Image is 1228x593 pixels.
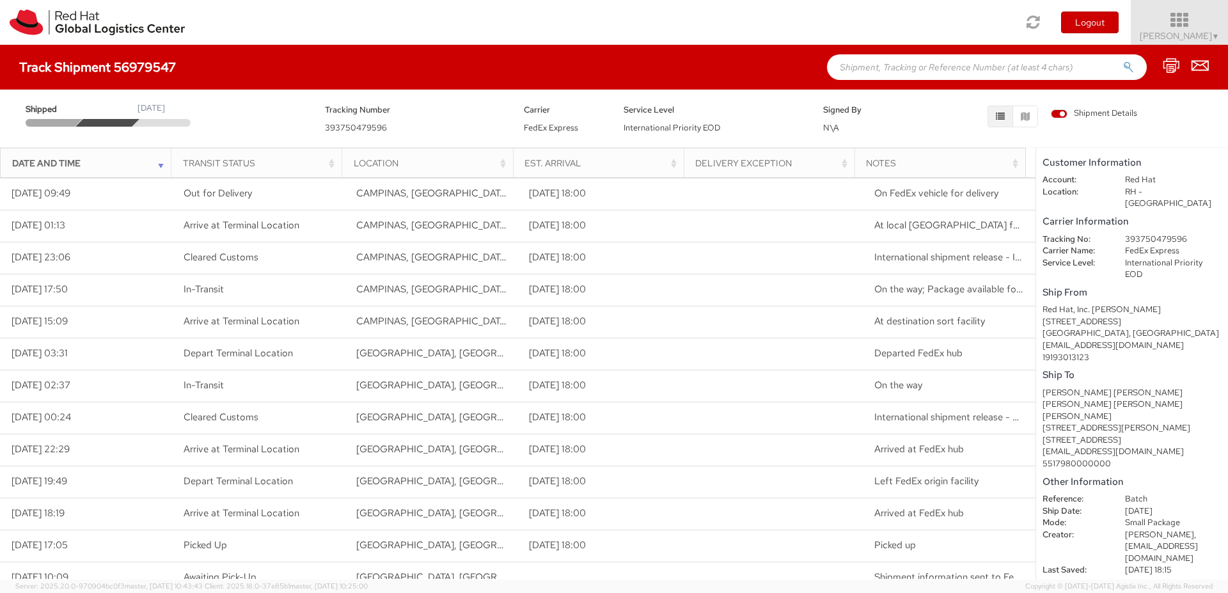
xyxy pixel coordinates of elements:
[356,411,660,423] span: MEMPHIS, TN, US
[517,306,690,338] td: [DATE] 18:00
[184,507,299,519] span: Arrive at Terminal Location
[874,539,916,551] span: Picked up
[325,106,505,115] h5: Tracking Number
[184,315,299,328] span: Arrive at Terminal Location
[517,370,690,402] td: [DATE] 18:00
[184,571,256,583] span: Awaiting Pick-Up
[517,530,690,562] td: [DATE] 18:00
[1043,287,1222,298] h5: Ship From
[184,219,299,232] span: Arrive at Terminal Location
[15,581,203,590] span: Server: 2025.20.0-970904bc0f3
[184,443,299,455] span: Arrive at Terminal Location
[356,507,660,519] span: RALEIGH, NC, US
[1043,446,1222,458] div: [EMAIL_ADDRESS][DOMAIN_NAME]
[1043,370,1222,381] h5: Ship To
[1051,107,1137,122] label: Shipment Details
[1043,387,1222,423] div: [PERSON_NAME] [PERSON_NAME] [PERSON_NAME] [PERSON_NAME] [PERSON_NAME]
[1051,107,1137,120] span: Shipment Details
[866,157,1021,170] div: Notes
[1140,30,1220,42] span: [PERSON_NAME]
[1043,434,1222,447] div: [STREET_ADDRESS]
[624,106,804,115] h5: Service Level
[1043,157,1222,168] h5: Customer Information
[1033,505,1115,518] dt: Ship Date:
[1043,458,1222,470] div: 5517980000000
[517,466,690,498] td: [DATE] 18:00
[1033,529,1115,541] dt: Creator:
[1033,233,1115,246] dt: Tracking No:
[184,347,293,360] span: Depart Terminal Location
[1125,529,1196,540] span: [PERSON_NAME],
[356,571,660,583] span: RALEIGH, NC, US
[1061,12,1119,33] button: Logout
[874,187,998,200] span: On FedEx vehicle for delivery
[874,283,1063,296] span: On the way; Package available for clearance
[874,411,1041,423] span: International shipment release - Export
[874,379,922,391] span: On the way
[517,338,690,370] td: [DATE] 18:00
[12,157,168,170] div: Date and Time
[356,379,660,391] span: MEMPHIS, TN, US
[356,347,660,360] span: MEMPHIS, TN, US
[1043,477,1222,487] h5: Other Information
[184,411,258,423] span: Cleared Customs
[1033,564,1115,576] dt: Last Saved:
[517,274,690,306] td: [DATE] 18:00
[1043,304,1222,316] div: Red Hat, Inc. [PERSON_NAME]
[524,106,604,115] h5: Carrier
[874,475,979,487] span: Left FedEx origin facility
[1033,174,1115,186] dt: Account:
[10,10,185,35] img: rh-logistics-00dfa346123c4ec078e1.svg
[356,251,527,264] span: CAMPINAS, SP, BR
[125,581,203,590] span: master, [DATE] 10:43:43
[1043,316,1222,328] div: [STREET_ADDRESS]
[325,122,387,133] span: 393750479596
[184,283,224,296] span: In-Transit
[524,157,680,170] div: Est. Arrival
[1033,517,1115,529] dt: Mode:
[184,251,258,264] span: Cleared Customs
[517,242,690,274] td: [DATE] 18:00
[1043,328,1222,340] div: [GEOGRAPHIC_DATA], [GEOGRAPHIC_DATA]
[874,347,963,360] span: Departed FedEx hub
[874,571,1030,583] span: Shipment information sent to FedEx
[26,104,81,116] span: Shipped
[354,157,509,170] div: Location
[356,539,660,551] span: RALEIGH, NC, US
[184,475,293,487] span: Depart Terminal Location
[874,251,1042,264] span: International shipment release - Import
[356,443,660,455] span: MEMPHIS, TN, US
[874,315,985,328] span: At destination sort facility
[1033,186,1115,198] dt: Location:
[823,106,904,115] h5: Signed By
[1212,31,1220,42] span: ▼
[205,581,368,590] span: Client: 2025.18.0-37e85b1
[184,187,252,200] span: Out for Delivery
[1033,493,1115,505] dt: Reference:
[290,581,368,590] span: master, [DATE] 10:25:00
[823,122,839,133] span: N\A
[1043,216,1222,227] h5: Carrier Information
[1043,340,1222,352] div: [EMAIL_ADDRESS][DOMAIN_NAME]
[1025,581,1213,592] span: Copyright © [DATE]-[DATE] Agistix Inc., All Rights Reserved
[624,122,720,133] span: International Priority EOD
[524,122,578,133] span: FedEx Express
[184,379,224,391] span: In-Transit
[356,475,660,487] span: RALEIGH, NC, US
[1033,257,1115,269] dt: Service Level:
[827,54,1147,80] input: Shipment, Tracking or Reference Number (at least 4 chars)
[183,157,338,170] div: Transit Status
[1043,422,1222,434] div: [STREET_ADDRESS][PERSON_NAME]
[184,539,227,551] span: Picked Up
[517,434,690,466] td: [DATE] 18:00
[874,219,1037,232] span: At local FedEx facility
[1043,352,1222,364] div: 19193013123
[517,498,690,530] td: [DATE] 18:00
[356,283,527,296] span: CAMPINAS, SP, BR
[695,157,851,170] div: Delivery Exception
[356,219,527,232] span: CAMPINAS, SP, BR
[517,402,690,434] td: [DATE] 18:00
[874,507,964,519] span: Arrived at FedEx hub
[138,102,165,115] div: [DATE]
[517,178,690,210] td: [DATE] 18:00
